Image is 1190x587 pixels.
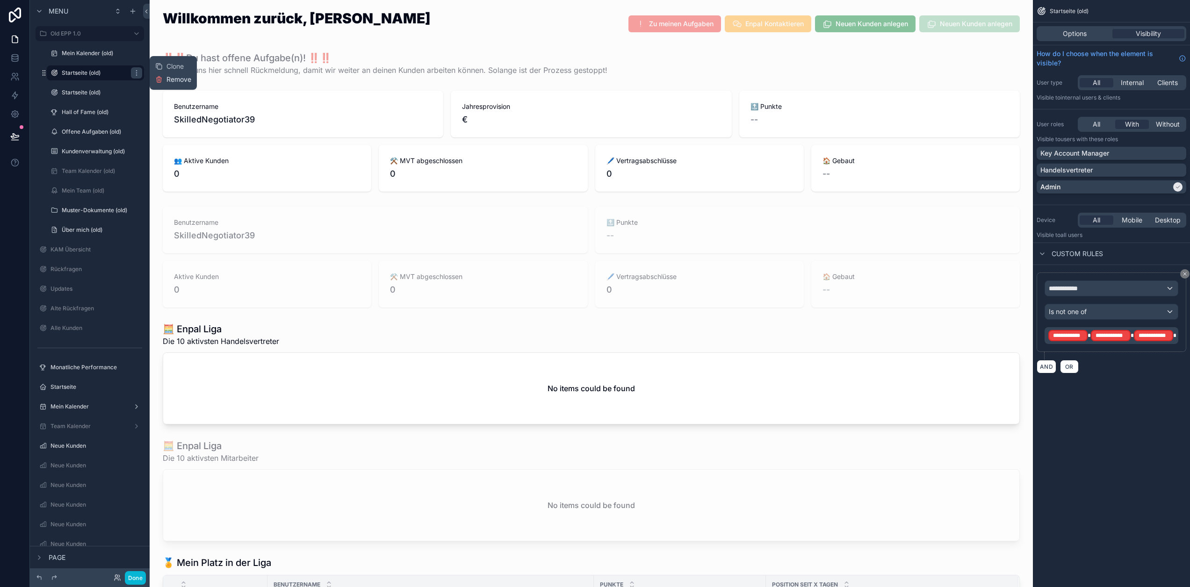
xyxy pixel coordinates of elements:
a: Neue Kunden [36,517,144,532]
span: Page [49,553,65,562]
label: User type [1037,79,1074,86]
label: Hall of Fame (old) [62,108,142,116]
a: Startseite (old) [47,85,144,100]
span: Remove [166,75,191,84]
label: Startseite [50,383,142,391]
span: Clone [166,62,184,71]
a: Old EPP 1.0 [36,26,144,41]
a: Team Kalender [36,419,144,434]
label: Updates [50,285,142,293]
label: Startseite (old) [62,89,142,96]
span: Mobile [1122,215,1142,225]
a: How do I choose when the element is visible? [1037,49,1186,68]
label: Alle Kunden [50,324,142,332]
span: Desktop [1155,215,1181,225]
span: Without [1156,120,1180,129]
span: With [1125,120,1139,129]
a: Offene Aufgaben (old) [47,124,144,139]
label: Neue Kunden [50,442,142,450]
a: KAM Übersicht [36,242,144,257]
label: Muster-Dokumente (old) [62,207,142,214]
span: Custom rules [1052,249,1103,258]
span: Menu [49,7,68,16]
label: User roles [1037,121,1074,128]
span: Clients [1157,78,1178,87]
span: Internal [1121,78,1144,87]
label: Kundenverwaltung (old) [62,148,142,155]
a: Neue Kunden [36,438,144,453]
a: Alte Rückfragen [36,301,144,316]
label: Startseite (old) [62,69,125,77]
button: Done [125,571,146,585]
label: Über mich (old) [62,226,142,234]
label: Mein Team (old) [62,187,142,194]
span: OR [1063,363,1075,370]
span: Is not one of [1049,307,1087,316]
label: Team Kalender [50,422,129,430]
button: OR [1060,360,1079,373]
p: Key Account Manager [1040,149,1109,158]
a: Mein Kalender (old) [47,46,144,61]
label: Old EPP 1.0 [50,30,125,37]
label: Neue Kunden [50,521,142,528]
a: Neue Kunden [36,497,144,512]
a: Neue Kunden [36,458,144,473]
span: Startseite (old) [1050,7,1089,15]
label: Mein Kalender (old) [62,50,142,57]
button: AND [1037,360,1056,373]
label: Neue Kunden [50,462,142,469]
label: Neue Kunden [50,540,142,548]
span: Options [1063,29,1087,38]
a: Alle Kunden [36,321,144,336]
label: Neue Kunden [50,501,142,508]
a: Neue Kunden [36,478,144,493]
span: Visibility [1136,29,1161,38]
span: all users [1060,231,1082,238]
label: Offene Aufgaben (old) [62,128,142,136]
p: Visible to [1037,231,1186,239]
label: Monatliche Performance [50,364,142,371]
a: Hall of Fame (old) [47,105,144,120]
a: Mein Team (old) [47,183,144,198]
label: Rückfragen [50,265,142,273]
span: How do I choose when the element is visible? [1037,49,1175,68]
label: Alte Rückfragen [50,305,142,312]
a: Über mich (old) [47,222,144,237]
p: Visible to [1037,136,1186,143]
span: All [1093,215,1100,225]
span: Internal users & clients [1060,94,1120,101]
p: Handelsvertreter [1040,165,1093,175]
label: Device [1037,216,1074,224]
a: Rückfragen [36,262,144,277]
a: Muster-Dokumente (old) [47,203,144,218]
a: Updates [36,281,144,296]
a: Startseite [36,379,144,394]
a: Neue Kunden [36,537,144,551]
button: Is not one of [1045,304,1178,320]
label: Neue Kunden [50,481,142,489]
button: Remove [155,75,191,84]
label: Team Kalender (old) [62,167,142,175]
span: All [1093,78,1100,87]
button: Clone [155,62,191,71]
a: Kundenverwaltung (old) [47,144,144,159]
label: KAM Übersicht [50,246,142,253]
span: Users with these roles [1060,136,1118,143]
p: Visible to [1037,94,1186,101]
label: Mein Kalender [50,403,129,410]
span: All [1093,120,1100,129]
p: Admin [1040,182,1060,192]
a: Monatliche Performance [36,360,144,375]
a: Team Kalender (old) [47,164,144,179]
a: Mein Kalender [36,399,144,414]
a: Startseite (old) [47,65,144,80]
